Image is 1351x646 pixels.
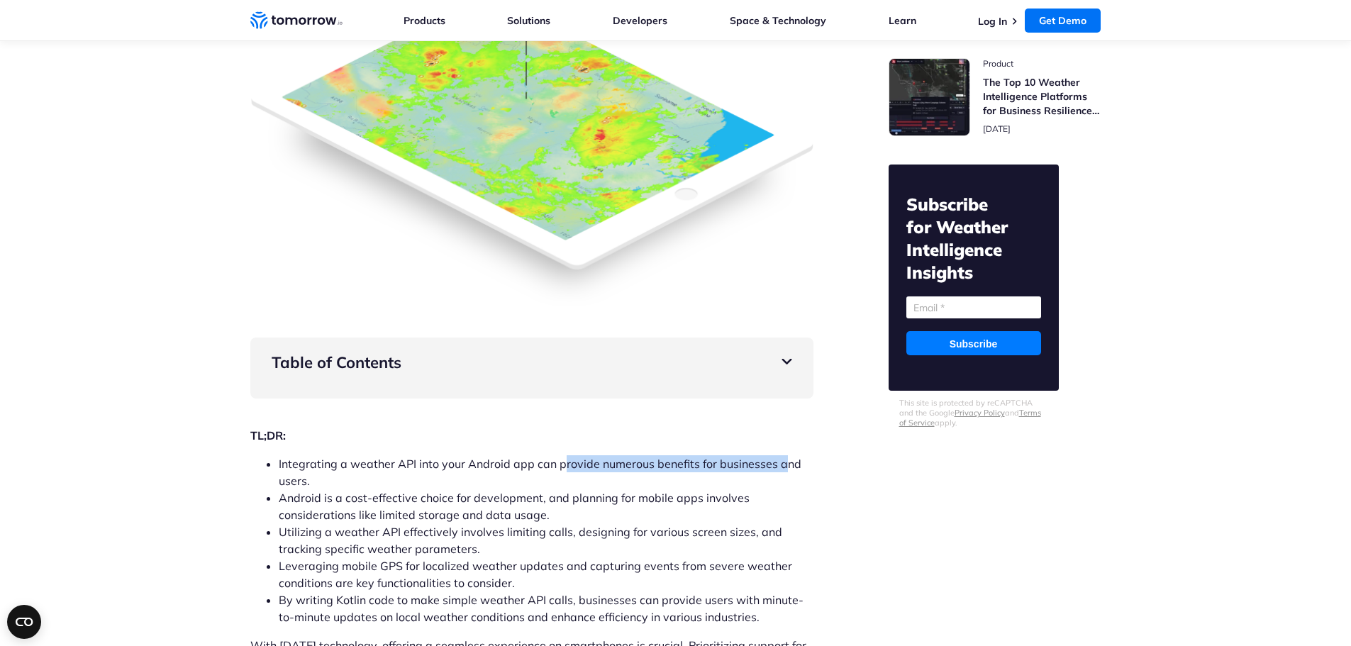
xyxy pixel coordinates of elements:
[279,489,813,523] li: Android is a cost-effective choice for development, and planning for mobile apps involves conside...
[279,523,813,557] li: Utilizing a weather API effectively involves limiting calls, designing for various screen sizes, ...
[730,14,826,27] a: Space & Technology
[7,605,41,639] button: Open CMP widget
[507,14,550,27] a: Solutions
[906,331,1041,355] input: Subscribe
[983,123,1011,134] span: publish date
[983,58,1101,69] span: post catecory
[250,428,286,442] strong: TL;DR:
[613,14,667,27] a: Developers
[899,408,1041,428] a: Terms of Service
[889,58,1101,136] a: Read The Top 10 Weather Intelligence Platforms for Business Resilience in 2025
[889,14,916,27] a: Learn
[404,14,445,27] a: Products
[899,398,1048,428] p: This site is protected by reCAPTCHA and the Google and apply.
[279,591,813,625] li: By writing Kotlin code to make simple weather API calls, businesses can provide users with minute...
[272,352,792,373] h3: click to expand
[955,408,1005,418] a: Privacy Policy
[1025,9,1101,33] a: Get Demo
[250,10,343,31] a: Home link
[279,455,813,489] li: Integrating a weather API into your Android app can provide numerous benefits for businesses and ...
[978,15,1007,28] a: Log In
[906,193,1041,284] h2: Subscribe for Weather Intelligence Insights
[906,296,1041,318] input: Email *
[279,557,813,591] li: Leveraging mobile GPS for localized weather updates and capturing events from severe weather cond...
[983,75,1101,118] h3: The Top 10 Weather Intelligence Platforms for Business Resilience in [DATE]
